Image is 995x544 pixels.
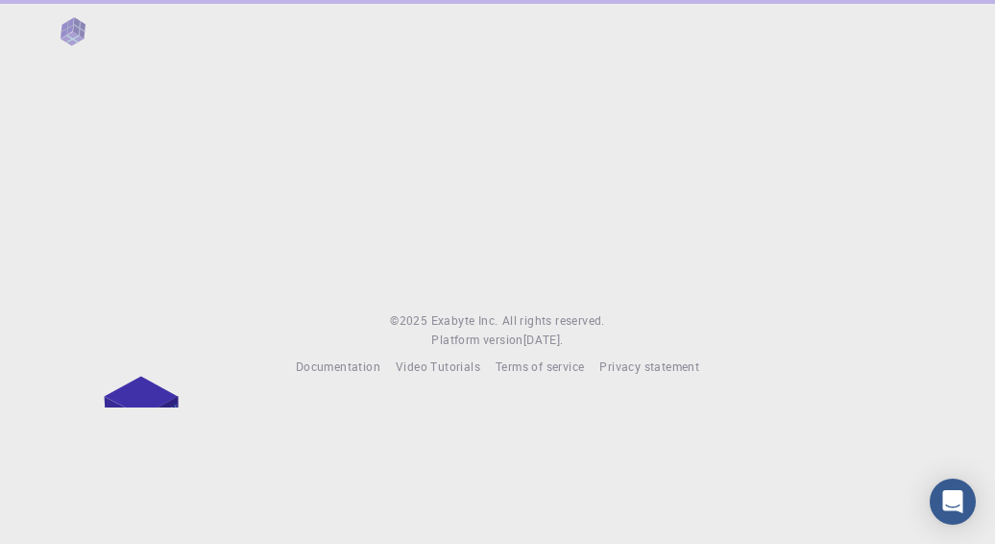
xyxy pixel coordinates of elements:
span: Documentation [296,359,380,374]
span: Platform version [431,331,522,350]
span: Terms of service [496,359,584,374]
span: Privacy statement [599,359,699,374]
a: Exabyte Inc. [431,311,498,331]
span: Video Tutorials [396,359,480,374]
span: All rights reserved. [502,311,605,331]
span: © 2025 [390,311,430,331]
a: Terms of service [496,358,584,377]
span: Exabyte Inc. [431,312,498,328]
div: Open Intercom Messenger [930,479,976,525]
a: Video Tutorials [396,358,480,377]
span: [DATE] . [523,332,564,347]
a: Privacy statement [599,358,699,377]
a: Documentation [296,358,380,377]
a: [DATE]. [523,331,564,350]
